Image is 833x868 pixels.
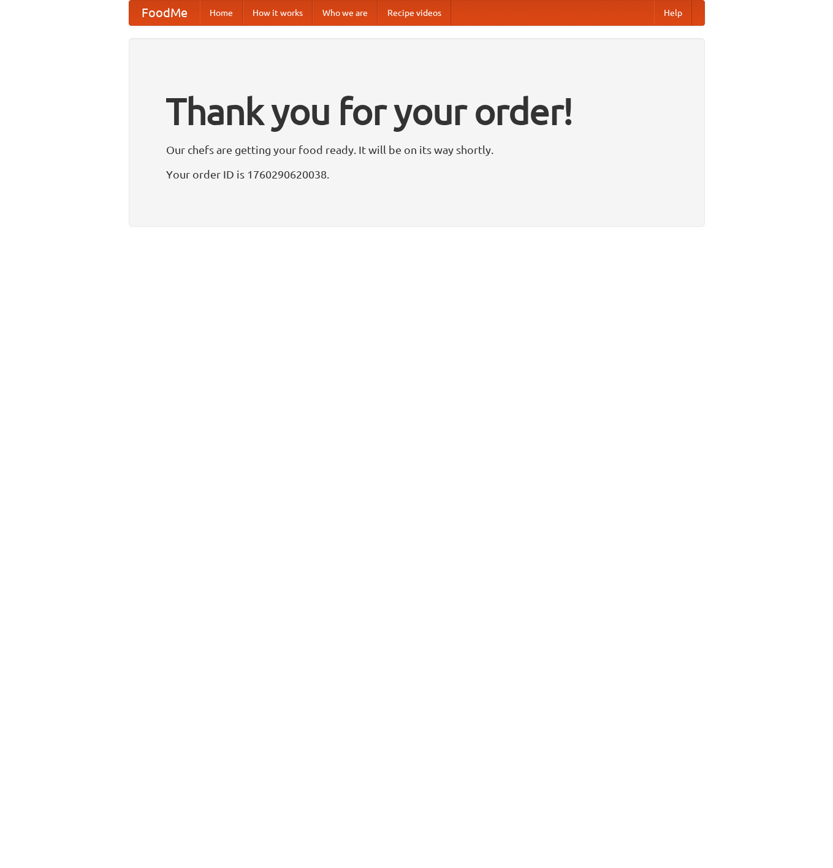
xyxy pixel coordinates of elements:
a: Who we are [313,1,378,25]
a: Home [200,1,243,25]
p: Our chefs are getting your food ready. It will be on its way shortly. [166,140,668,159]
h1: Thank you for your order! [166,82,668,140]
a: How it works [243,1,313,25]
a: FoodMe [129,1,200,25]
a: Recipe videos [378,1,451,25]
p: Your order ID is 1760290620038. [166,165,668,183]
a: Help [654,1,692,25]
